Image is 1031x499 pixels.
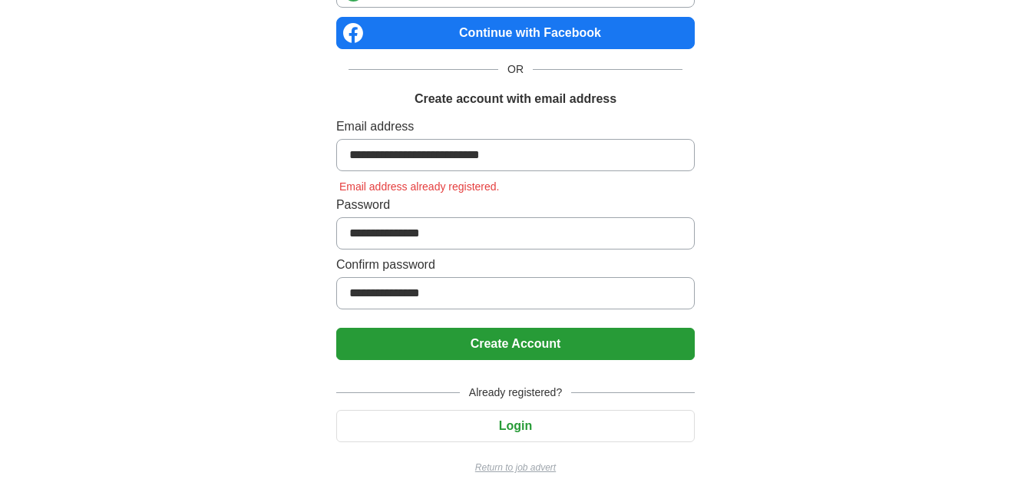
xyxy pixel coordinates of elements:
[336,117,695,136] label: Email address
[336,196,695,214] label: Password
[498,61,533,78] span: OR
[415,90,616,108] h1: Create account with email address
[336,180,503,193] span: Email address already registered.
[336,17,695,49] a: Continue with Facebook
[336,461,695,474] a: Return to job advert
[336,256,695,274] label: Confirm password
[460,385,571,401] span: Already registered?
[336,328,695,360] button: Create Account
[336,410,695,442] button: Login
[336,419,695,432] a: Login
